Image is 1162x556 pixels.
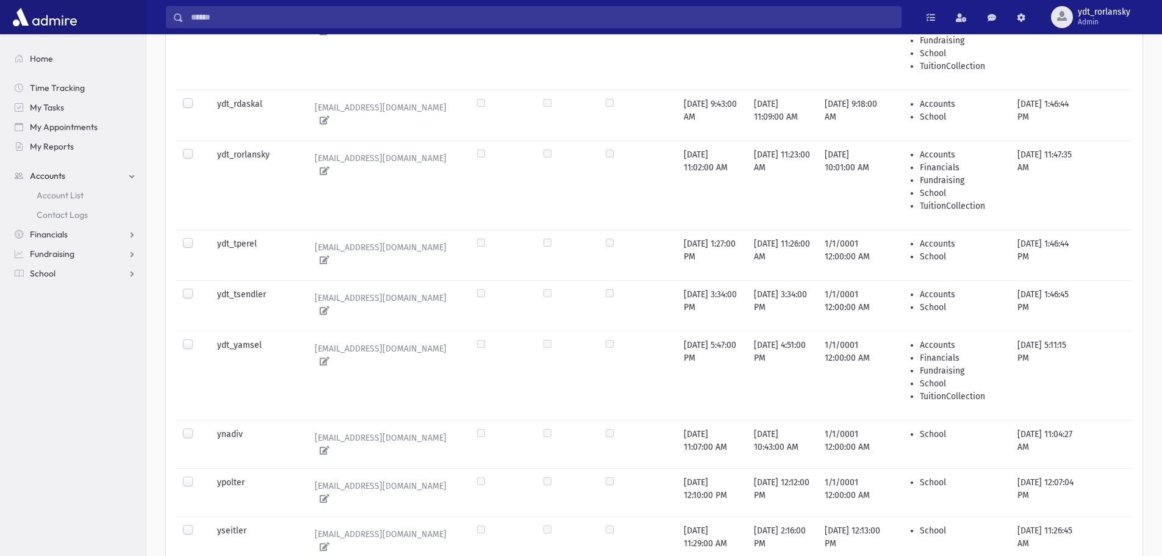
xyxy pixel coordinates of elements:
li: School [920,524,1003,537]
span: My Reports [30,141,74,152]
a: [EMAIL_ADDRESS][DOMAIN_NAME] [305,237,462,270]
td: [DATE] 1:27:00 PM [676,229,747,280]
a: Financials [5,225,146,244]
td: [DATE] 11:02:00 AM [676,140,747,229]
span: Account List [37,190,84,201]
td: [DATE] 1:46:44 PM [1010,229,1081,280]
td: [DATE] 12:10:00 PM [676,468,747,516]
td: ypolter [210,468,298,516]
td: [DATE] 10:58:00 AM [747,1,818,90]
td: [DATE] 9:43:00 AM [676,90,747,140]
a: Time Tracking [5,78,146,98]
li: Accounts [920,339,1003,352]
td: [DATE] 10:43:00 AM [747,420,818,468]
td: [DATE] 10:10:00 AM [676,1,747,90]
li: Financials [920,161,1003,174]
span: Contact Logs [37,209,88,220]
td: ydt_yamsel [210,331,298,420]
li: Fundraising [920,174,1003,187]
input: Search [184,6,901,28]
td: [DATE] 11:07:00 AM [676,420,747,468]
td: [DATE] 11:23:00 AM [747,140,818,229]
td: 1/1/0001 12:00:00 AM [817,229,888,280]
td: 1/1/0001 12:00:00 AM [817,420,888,468]
span: Home [30,53,53,64]
a: Accounts [5,166,146,186]
a: Fundraising [5,244,146,264]
td: ydt_rbakst [210,1,298,90]
li: Accounts [920,148,1003,161]
li: Accounts [920,237,1003,250]
li: Financials [920,352,1003,364]
td: [DATE] 9:18:00 AM [817,90,888,140]
td: ydt_tsendler [210,280,298,331]
a: [EMAIL_ADDRESS][DOMAIN_NAME] [305,98,462,131]
span: Admin [1078,17,1130,27]
a: My Reports [5,137,146,156]
span: Financials [30,229,68,240]
li: TuitionCollection [920,60,1003,73]
a: My Appointments [5,117,146,137]
td: [DATE] 5:11:15 PM [1010,331,1081,420]
span: Accounts [30,170,65,181]
td: [DATE] 12:07:04 PM [1010,468,1081,516]
a: Contact Logs [5,205,146,225]
td: 1/1/0001 12:00:00 AM [817,331,888,420]
img: AdmirePro [10,5,80,29]
li: TuitionCollection [920,200,1003,212]
td: [DATE] 3:34:00 PM [747,280,818,331]
li: Accounts [920,98,1003,110]
span: My Appointments [30,121,98,132]
td: ydt_tperel [210,229,298,280]
span: Time Tracking [30,82,85,93]
li: School [920,110,1003,123]
a: [EMAIL_ADDRESS][DOMAIN_NAME] [305,288,462,321]
td: [DATE] 3:34:00 PM [676,280,747,331]
li: School [920,47,1003,60]
td: [DATE] 11:04:27 AM [1010,420,1081,468]
li: School [920,377,1003,390]
td: [DATE] 1:46:45 PM [1010,280,1081,331]
a: [EMAIL_ADDRESS][DOMAIN_NAME] [305,148,462,181]
a: School [5,264,146,283]
li: School [920,476,1003,489]
a: Account List [5,186,146,205]
span: School [30,268,56,279]
td: [DATE] 1:46:44 PM [1010,90,1081,140]
li: Fundraising [920,364,1003,377]
td: ydt_rdaskal [210,90,298,140]
li: School [920,250,1003,263]
li: School [920,428,1003,441]
td: [DATE] 5:47:00 PM [676,331,747,420]
a: [EMAIL_ADDRESS][DOMAIN_NAME] [305,428,462,461]
td: [DATE] 10:43:11 AM [1010,1,1081,90]
td: [DATE] 12:12:00 PM [747,468,818,516]
a: [EMAIL_ADDRESS][DOMAIN_NAME] [305,339,462,372]
span: ydt_rorlansky [1078,7,1130,17]
td: [DATE] 11:47:35 AM [1010,140,1081,229]
td: ynadiv [210,420,298,468]
li: Accounts [920,288,1003,301]
span: My Tasks [30,102,64,113]
td: [DATE] 10:01:00 AM [817,140,888,229]
li: School [920,187,1003,200]
a: My Tasks [5,98,146,117]
td: [DATE] 11:09:00 AM [747,90,818,140]
span: Fundraising [30,248,74,259]
li: Fundraising [920,34,1003,47]
td: 1/1/0001 12:00:00 AM [817,280,888,331]
li: TuitionCollection [920,390,1003,403]
td: ydt_rorlansky [210,140,298,229]
a: [EMAIL_ADDRESS][DOMAIN_NAME] [305,476,462,509]
a: Home [5,49,146,68]
li: School [920,301,1003,314]
td: [DATE] 9:22:00 AM [817,1,888,90]
td: [DATE] 4:51:00 PM [747,331,818,420]
td: 1/1/0001 12:00:00 AM [817,468,888,516]
td: [DATE] 11:26:00 AM [747,229,818,280]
